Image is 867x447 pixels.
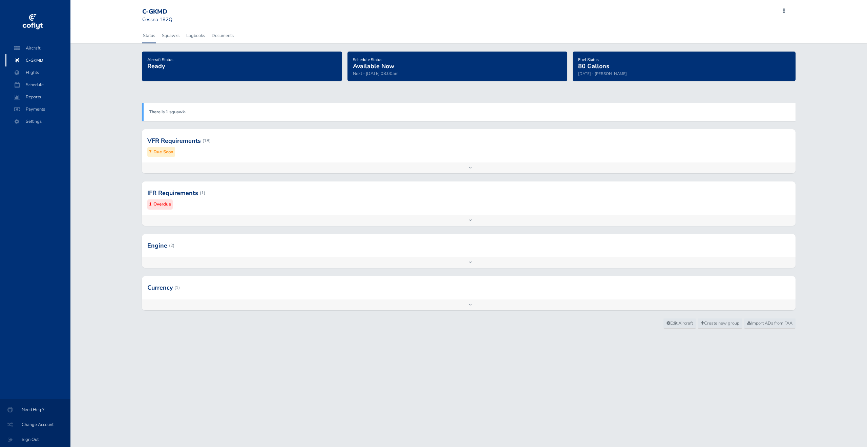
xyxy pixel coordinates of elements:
[578,71,627,76] small: [DATE] - [PERSON_NAME]
[161,28,180,43] a: Squawks
[153,149,173,156] small: Due Soon
[8,419,62,431] span: Change Account
[186,28,206,43] a: Logbooks
[12,42,64,54] span: Aircraft
[353,55,394,71] a: Schedule StatusAvailable Now
[12,66,64,79] span: Flights
[153,201,171,208] small: Overdue
[12,103,64,115] span: Payments
[353,57,382,62] span: Schedule Status
[8,433,62,446] span: Sign Out
[142,8,191,16] div: C-GKMD
[211,28,234,43] a: Documents
[12,79,64,91] span: Schedule
[142,28,156,43] a: Status
[744,318,796,329] a: Import ADs from FAA
[353,71,399,77] span: Next - [DATE] 08:00am
[21,12,44,32] img: coflyt logo
[698,318,742,329] a: Create new group
[667,320,693,326] span: Edit Aircraft
[147,62,165,70] span: Ready
[142,16,172,23] small: Cessna 182Q
[747,320,792,326] span: Import ADs from FAA
[8,404,62,416] span: Need Help?
[12,91,64,103] span: Reports
[578,62,609,70] span: 80 Gallons
[149,109,186,115] a: There is 1 squawk.
[12,115,64,128] span: Settings
[353,62,394,70] span: Available Now
[147,57,173,62] span: Aircraft Status
[701,320,739,326] span: Create new group
[578,57,599,62] span: Fuel Status
[12,54,64,66] span: C-GKMD
[663,318,696,329] a: Edit Aircraft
